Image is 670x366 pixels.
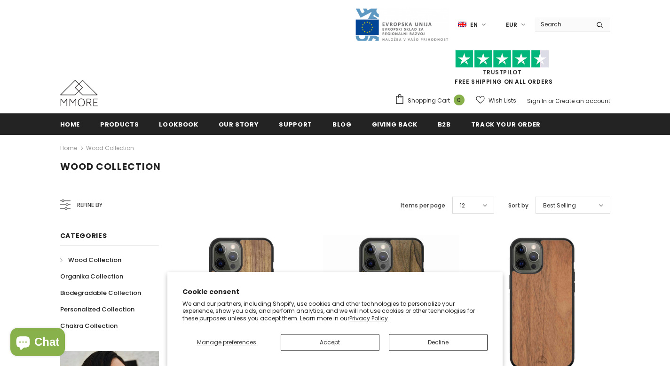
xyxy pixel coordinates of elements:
[60,301,134,318] a: Personalized Collection
[535,17,589,31] input: Search Site
[438,120,451,129] span: B2B
[471,113,541,135] a: Track your order
[60,252,121,268] a: Wood Collection
[60,143,77,154] a: Home
[279,120,312,129] span: support
[197,338,256,346] span: Manage preferences
[60,318,118,334] a: Chakra Collection
[508,201,528,210] label: Sort by
[60,231,107,240] span: Categories
[60,268,123,285] a: Organika Collection
[506,20,517,30] span: EUR
[458,21,466,29] img: i-lang-1.png
[60,285,141,301] a: Biodegradable Collection
[389,334,488,351] button: Decline
[60,288,141,297] span: Biodegradable Collection
[100,113,139,135] a: Products
[394,54,610,86] span: FREE SHIPPING ON ALL ORDERS
[182,334,271,351] button: Manage preferences
[219,120,259,129] span: Our Story
[100,120,139,129] span: Products
[8,328,68,358] inbox-online-store-chat: Shopify online store chat
[355,20,449,28] a: Javni Razpis
[527,97,547,105] a: Sign In
[372,120,418,129] span: Giving back
[60,321,118,330] span: Chakra Collection
[60,160,161,173] span: Wood Collection
[159,113,198,135] a: Lookbook
[159,120,198,129] span: Lookbook
[219,113,259,135] a: Our Story
[401,201,445,210] label: Items per page
[476,92,516,109] a: Wish Lists
[372,113,418,135] a: Giving back
[460,201,465,210] span: 12
[332,120,352,129] span: Blog
[281,334,379,351] button: Accept
[454,95,465,105] span: 0
[349,314,388,322] a: Privacy Policy
[279,113,312,135] a: support
[543,201,576,210] span: Best Selling
[182,300,488,322] p: We and our partners, including Shopify, use cookies and other technologies to personalize your ex...
[408,96,450,105] span: Shopping Cart
[394,94,469,108] a: Shopping Cart 0
[77,200,102,210] span: Refine by
[548,97,554,105] span: or
[483,68,522,76] a: Trustpilot
[332,113,352,135] a: Blog
[455,50,549,68] img: Trust Pilot Stars
[470,20,478,30] span: en
[60,305,134,314] span: Personalized Collection
[471,120,541,129] span: Track your order
[86,144,134,152] a: Wood Collection
[60,272,123,281] span: Organika Collection
[182,287,488,297] h2: Cookie consent
[438,113,451,135] a: B2B
[60,113,80,135] a: Home
[68,255,121,264] span: Wood Collection
[555,97,610,105] a: Create an account
[355,8,449,42] img: Javni Razpis
[489,96,516,105] span: Wish Lists
[60,80,98,106] img: MMORE Cases
[60,120,80,129] span: Home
